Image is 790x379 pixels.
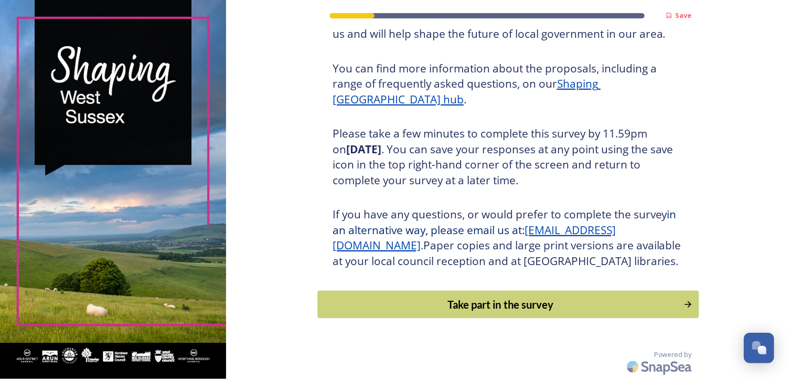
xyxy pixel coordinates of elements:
h3: If you have any questions, or would prefer to complete the survey Paper copies and large print ve... [333,207,684,269]
strong: [DATE] [346,142,381,156]
h3: Please take a few minutes to complete this survey by 11.59pm on . You can save your responses at ... [333,126,684,188]
a: [EMAIL_ADDRESS][DOMAIN_NAME] [333,223,616,253]
strong: Save [676,10,692,20]
div: Take part in the survey [323,297,678,312]
button: Continue [317,291,699,319]
img: SnapSea Logo [624,354,697,379]
span: . [421,238,423,252]
span: Powered by [654,350,692,360]
a: Shaping [GEOGRAPHIC_DATA] hub [333,76,601,107]
h3: You can find more information about the proposals, including a range of frequently asked question... [333,61,684,108]
span: in an alternative way, please email us at: [333,207,679,237]
button: Open Chat [744,333,774,363]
